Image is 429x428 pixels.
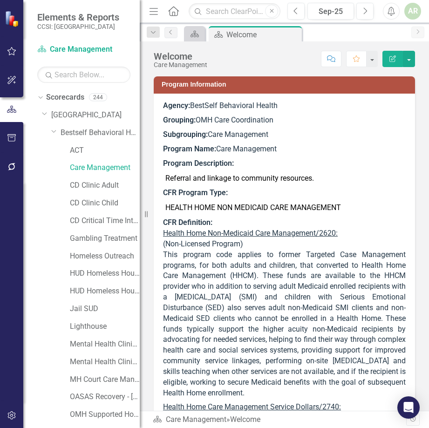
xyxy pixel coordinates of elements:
[163,130,208,139] strong: Subgrouping:
[189,3,280,20] input: Search ClearPoint...
[162,81,410,88] h3: Program Information
[163,128,406,142] p: Care Management
[70,163,140,173] a: Care Management
[70,180,140,191] a: CD Clinic Adult
[70,286,140,297] a: HUD Homeless Housing COC II
[37,67,130,83] input: Search Below...
[163,200,406,216] td: HEALTH HOME NON MEDICAID CARE MANAGEMENT
[70,392,140,402] a: OASAS Recovery - [GEOGRAPHIC_DATA]
[70,321,140,332] a: Lighthouse
[311,6,351,17] div: Sep-25
[163,171,406,186] td: Referral and linkage to community resources.
[51,110,140,121] a: [GEOGRAPHIC_DATA]
[61,128,140,138] a: Bestself Behavioral Health, Inc.
[307,3,354,20] button: Sep-25
[153,414,406,425] div: »
[226,29,300,41] div: Welcome
[5,11,21,27] img: ClearPoint Strategy
[70,251,140,262] a: Homeless Outreach
[70,304,140,314] a: Jail SUD
[70,233,140,244] a: Gambling Treatment
[163,159,234,168] strong: Program Description:
[70,409,140,420] a: OMH Supported Housing
[163,239,243,248] span: (Non-Licensed Program)
[70,339,140,350] a: Mental Health Clinic Adult
[37,12,119,23] span: Elements & Reports
[163,188,228,197] strong: CFR Program Type:
[163,113,406,128] p: OMH Care Coordination
[37,23,119,30] small: CCSI: [GEOGRAPHIC_DATA]
[163,115,196,124] strong: Grouping:
[89,94,107,102] div: 244
[230,415,260,424] div: Welcome
[37,44,130,55] a: Care Management
[46,92,84,103] a: Scorecards
[163,101,190,110] strong: Agency:
[70,268,140,279] a: HUD Homeless Housing CHP I
[163,101,406,113] p: BestSelf Behavioral Health
[163,250,406,397] span: This program code applies to former Targeted Case Management programs, for both adults and childr...
[70,374,140,385] a: MH Court Care Management
[163,144,216,153] strong: Program Name:
[154,51,207,61] div: Welcome
[70,357,140,367] a: Mental Health Clinic Child
[163,142,406,156] p: Care Management
[404,3,421,20] button: AR
[163,229,338,238] u: Health Home Non-Medicaid Care Management/2620:
[70,198,140,209] a: CD Clinic Child
[166,415,226,424] a: Care Management
[70,145,140,156] a: ACT
[163,402,341,411] u: Health Home Care Management Service Dollars/2740:
[163,218,212,227] strong: CFR Definition:
[154,61,207,68] div: Care Management
[397,396,420,419] div: Open Intercom Messenger
[70,216,140,226] a: CD Critical Time Intervention Housing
